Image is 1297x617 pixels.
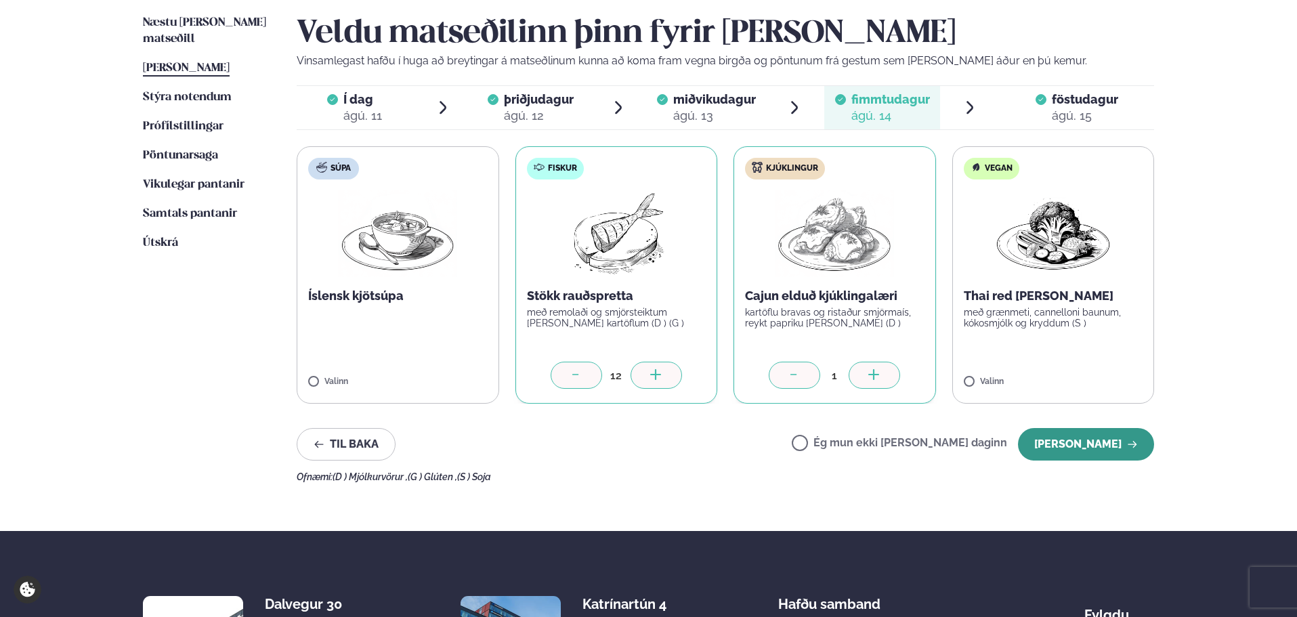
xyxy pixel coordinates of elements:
[556,190,676,277] img: Fish.png
[971,162,981,173] img: Vegan.svg
[766,163,818,174] span: Kjúklingur
[504,92,574,106] span: þriðjudagur
[331,163,351,174] span: Súpa
[752,162,763,173] img: chicken.svg
[143,60,230,77] a: [PERSON_NAME]
[338,190,457,277] img: Soup.png
[851,92,930,106] span: fimmtudagur
[143,150,218,161] span: Pöntunarsaga
[534,162,545,173] img: fish.svg
[297,53,1154,69] p: Vinsamlegast hafðu í huga að breytingar á matseðlinum kunna að koma fram vegna birgða og pöntunum...
[143,62,230,74] span: [PERSON_NAME]
[343,91,382,108] span: Í dag
[143,148,218,164] a: Pöntunarsaga
[504,108,574,124] div: ágú. 12
[457,471,491,482] span: (S ) Soja
[143,179,244,190] span: Vikulegar pantanir
[1052,108,1118,124] div: ágú. 15
[316,162,327,173] img: soup.svg
[408,471,457,482] span: (G ) Glúten ,
[778,585,880,612] span: Hafðu samband
[1018,428,1154,461] button: [PERSON_NAME]
[994,190,1113,277] img: Vegan.png
[143,208,237,219] span: Samtals pantanir
[143,177,244,193] a: Vikulegar pantanir
[143,121,224,132] span: Prófílstillingar
[820,368,849,383] div: 1
[297,15,1154,53] h2: Veldu matseðilinn þinn fyrir [PERSON_NAME]
[548,163,577,174] span: Fiskur
[143,235,178,251] a: Útskrá
[297,428,396,461] button: Til baka
[143,119,224,135] a: Prófílstillingar
[143,17,266,45] span: Næstu [PERSON_NAME] matseðill
[297,471,1154,482] div: Ofnæmi:
[964,307,1143,328] p: með grænmeti, cannelloni baunum, kókosmjólk og kryddum (S )
[1052,92,1118,106] span: föstudagur
[745,307,924,328] p: kartöflu bravas og ristaður smjörmaís, reykt papriku [PERSON_NAME] (D )
[143,15,270,47] a: Næstu [PERSON_NAME] matseðill
[333,471,408,482] span: (D ) Mjólkurvörur ,
[964,288,1143,304] p: Thai red [PERSON_NAME]
[308,288,488,304] p: Íslensk kjötsúpa
[527,288,706,304] p: Stökk rauðspretta
[985,163,1013,174] span: Vegan
[143,91,232,103] span: Stýra notendum
[343,108,382,124] div: ágú. 11
[775,190,894,277] img: Chicken-thighs.png
[602,368,631,383] div: 12
[673,108,756,124] div: ágú. 13
[745,288,924,304] p: Cajun elduð kjúklingalæri
[143,89,232,106] a: Stýra notendum
[265,596,373,612] div: Dalvegur 30
[143,237,178,249] span: Útskrá
[527,307,706,328] p: með remolaði og smjörsteiktum [PERSON_NAME] kartöflum (D ) (G )
[14,576,41,603] a: Cookie settings
[582,596,690,612] div: Katrínartún 4
[851,108,930,124] div: ágú. 14
[143,206,237,222] a: Samtals pantanir
[673,92,756,106] span: miðvikudagur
